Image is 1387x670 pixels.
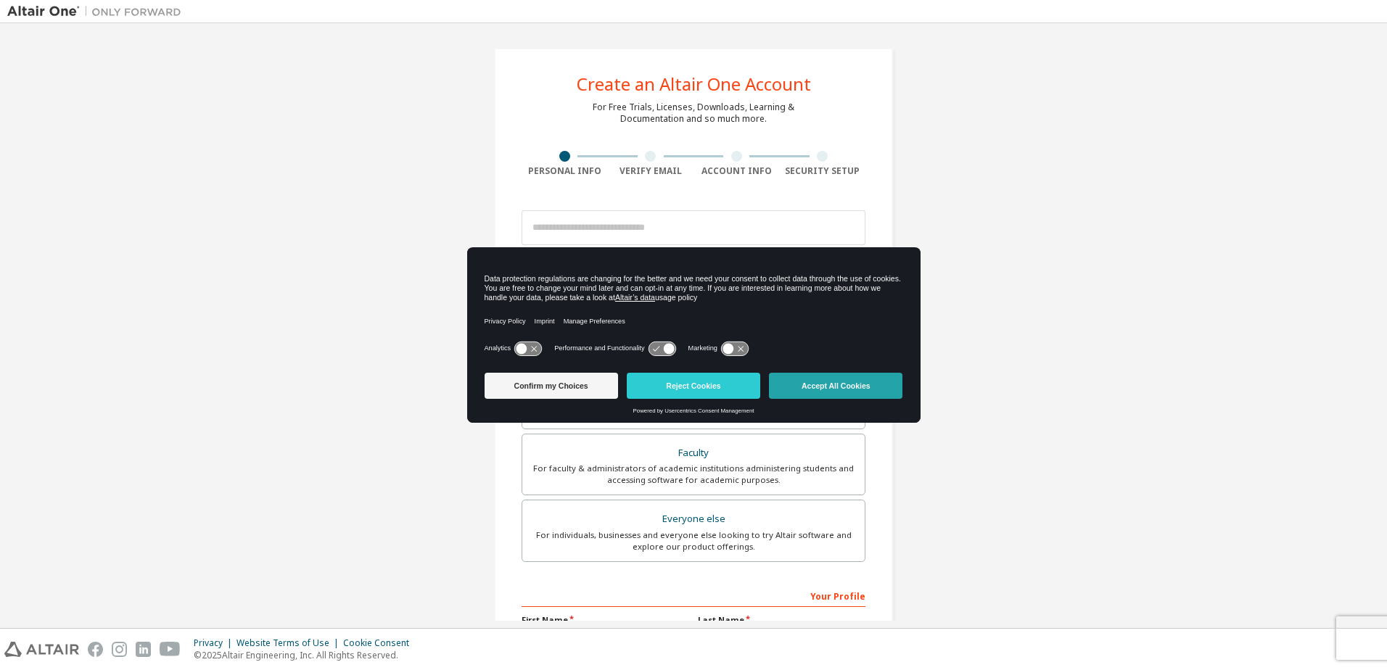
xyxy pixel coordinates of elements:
[4,642,79,657] img: altair_logo.svg
[194,637,236,649] div: Privacy
[593,102,794,125] div: For Free Trials, Licenses, Downloads, Learning & Documentation and so much more.
[522,614,689,626] label: First Name
[194,649,418,661] p: © 2025 Altair Engineering, Inc. All Rights Reserved.
[160,642,181,657] img: youtube.svg
[608,165,694,177] div: Verify Email
[531,463,856,486] div: For faculty & administrators of academic institutions administering students and accessing softwa...
[577,75,811,93] div: Create an Altair One Account
[88,642,103,657] img: facebook.svg
[343,637,418,649] div: Cookie Consent
[531,529,856,553] div: For individuals, businesses and everyone else looking to try Altair software and explore our prod...
[693,165,780,177] div: Account Info
[531,443,856,463] div: Faculty
[236,637,343,649] div: Website Terms of Use
[522,584,865,607] div: Your Profile
[522,165,608,177] div: Personal Info
[112,642,127,657] img: instagram.svg
[698,614,865,626] label: Last Name
[531,509,856,529] div: Everyone else
[780,165,866,177] div: Security Setup
[7,4,189,19] img: Altair One
[136,642,151,657] img: linkedin.svg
